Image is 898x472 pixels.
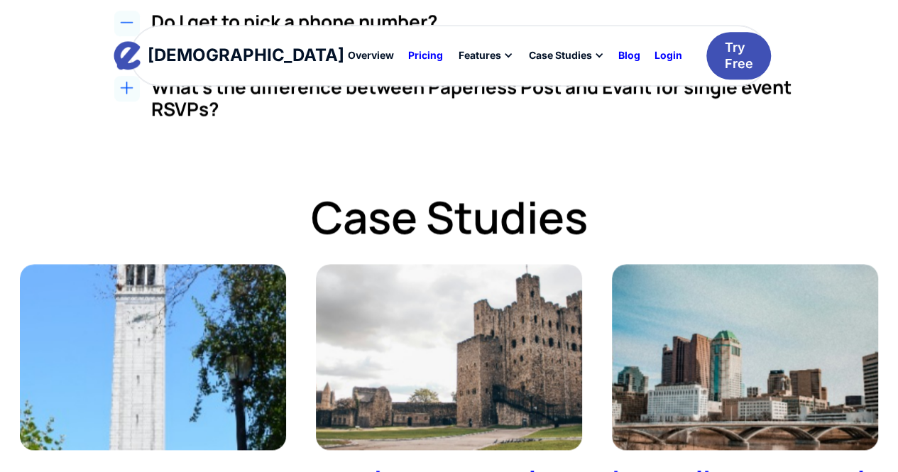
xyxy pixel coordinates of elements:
a: Overview [341,43,401,67]
div: Login [655,50,682,60]
a: Blog [611,43,647,67]
h2: Case Studies [20,191,878,243]
div: Features [459,50,501,60]
div: Features [450,43,520,67]
div: Pricing [408,50,443,60]
div: Blog [618,50,640,60]
div: Try Free [724,39,752,72]
div: Case Studies [520,43,611,67]
a: Pricing [401,43,450,67]
div: Overview [348,50,394,60]
a: home [127,41,331,70]
div: [DEMOGRAPHIC_DATA] [148,47,344,64]
a: Try Free [706,32,771,79]
h3: What's the difference between Paperless Post and Evant for single event RSVPs? [151,76,814,120]
a: Login [647,43,689,67]
div: Case Studies [529,50,592,60]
